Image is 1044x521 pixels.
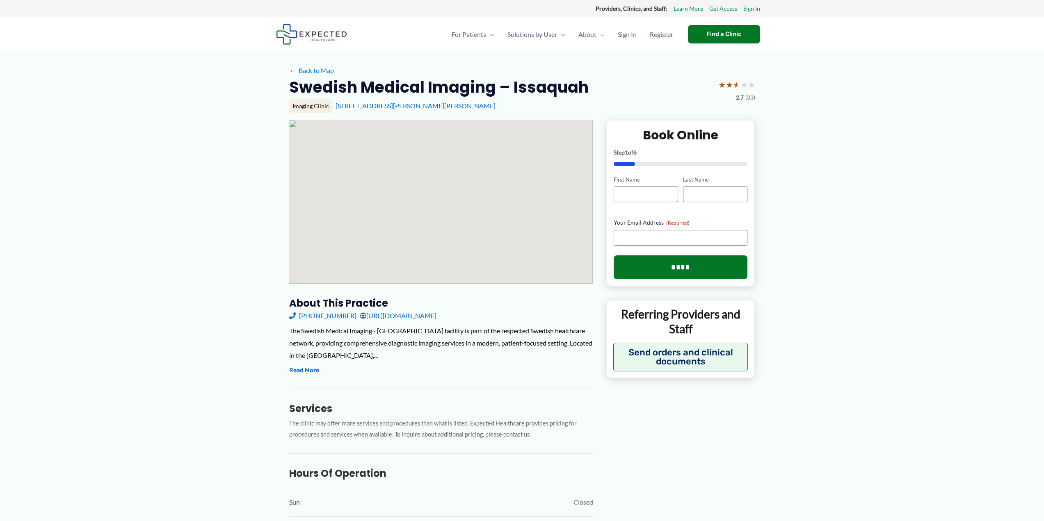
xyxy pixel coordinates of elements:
span: Menu Toggle [596,20,605,49]
p: Step of [614,150,748,155]
label: Your Email Address [614,218,748,227]
a: [URL][DOMAIN_NAME] [360,309,436,322]
a: Sign In [743,3,760,14]
div: Imaging Clinic [289,99,332,113]
a: AboutMenu Toggle [572,20,611,49]
a: ←Back to Map [289,64,334,77]
span: About [578,20,596,49]
h3: Hours of Operation [289,467,593,480]
nav: Primary Site Navigation [445,20,680,49]
span: ★ [748,77,755,92]
span: Menu Toggle [557,20,565,49]
p: Referring Providers and Staff [613,307,748,337]
h3: Services [289,402,593,415]
span: ★ [726,77,733,92]
a: [STREET_ADDRESS][PERSON_NAME][PERSON_NAME] [336,102,496,109]
label: First Name [614,176,678,184]
span: Closed [573,496,593,508]
label: Last Name [683,176,747,184]
span: 1 [625,149,628,156]
p: The clinic may offer more services and procedures than what is listed. Expected Healthcare provid... [289,418,593,440]
span: For Patients [452,20,486,49]
div: The Swedish Medical Imaging - [GEOGRAPHIC_DATA] facility is part of the respected Swedish healthc... [289,325,593,361]
button: Read More [289,366,319,375]
img: Expected Healthcare Logo - side, dark font, small [276,24,347,45]
span: (33) [745,92,755,103]
span: ★ [740,77,748,92]
span: ★ [733,77,740,92]
strong: Providers, Clinics, and Staff: [596,5,667,12]
span: Menu Toggle [486,20,494,49]
a: Find a Clinic [688,25,760,43]
a: Learn More [674,3,703,14]
a: Sign In [611,20,643,49]
h3: About this practice [289,297,593,309]
span: 2.7 [736,92,744,103]
a: [PHONE_NUMBER] [289,309,356,322]
a: Register [643,20,680,49]
span: ★ [718,77,726,92]
span: 6 [633,149,637,156]
a: Get Access [709,3,737,14]
span: Register [650,20,673,49]
h2: Book Online [614,127,748,143]
a: For PatientsMenu Toggle [445,20,501,49]
span: Sign In [618,20,637,49]
span: ← [289,66,297,74]
span: Sun [289,496,300,508]
a: Solutions by UserMenu Toggle [501,20,572,49]
span: (Required) [666,220,690,226]
h2: Swedish Medical Imaging – Issaquah [289,77,589,97]
button: Send orders and clinical documents [613,343,748,371]
span: Solutions by User [507,20,557,49]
